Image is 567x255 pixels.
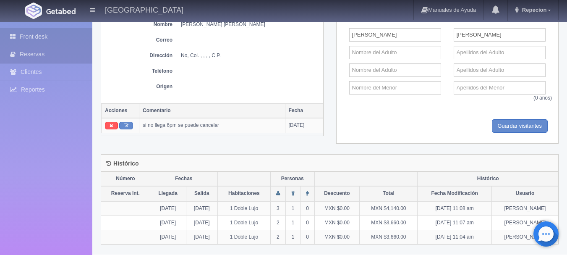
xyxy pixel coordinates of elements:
[181,52,319,59] dd: No, Col. , , , , C.P.
[150,172,217,186] th: Fechas
[271,201,286,216] td: 3
[46,8,76,14] img: Getabed
[186,186,217,201] th: Salida
[454,63,546,77] input: Apellidos del Adulto
[181,21,319,28] dd: [PERSON_NAME] [PERSON_NAME]
[360,201,418,216] td: MXN $4,140.00
[418,201,492,216] td: [DATE] 11:08 am
[418,216,492,230] td: [DATE] 11:07 am
[314,216,360,230] td: MXN $0.00
[186,216,217,230] td: [DATE]
[314,201,360,216] td: MXN $0.00
[186,230,217,244] td: [DATE]
[217,186,270,201] th: Habitaciones
[217,230,270,244] td: 1 Doble Lujo
[271,216,286,230] td: 2
[360,216,418,230] td: MXN $3,660.00
[150,230,186,244] td: [DATE]
[105,68,172,75] dt: Teléfono
[491,230,558,244] td: [PERSON_NAME]
[360,186,418,201] th: Total
[186,201,217,216] td: [DATE]
[349,28,441,42] input: Nombre del Adulto
[418,172,558,186] th: Histórico
[105,83,172,90] dt: Origen
[454,28,546,42] input: Apellidos del Adulto
[105,52,172,59] dt: Dirección
[217,201,270,216] td: 1 Doble Lujo
[139,118,285,133] td: si no llega 6pm se puede cancelar
[314,186,360,201] th: Descuento
[150,216,186,230] td: [DATE]
[492,119,548,133] input: Guardar visitantes
[217,216,270,230] td: 1 Doble Lujo
[349,81,441,95] input: Nombre del Menor
[300,201,314,216] td: 0
[271,172,315,186] th: Personas
[300,216,314,230] td: 0
[105,21,172,28] dt: Nombre
[454,81,546,95] input: Apellidos del Menor
[454,46,546,59] input: Apellidos del Adulto
[25,3,42,19] img: Getabed
[102,103,139,118] th: Acciones
[106,160,139,167] h4: Histórico
[150,201,186,216] td: [DATE]
[285,118,323,133] td: [DATE]
[105,37,172,44] dt: Correo
[520,7,547,13] span: Repecion
[491,216,558,230] td: [PERSON_NAME]
[139,103,285,118] th: Comentario
[150,186,186,201] th: Llegada
[300,230,314,244] td: 0
[101,186,150,201] th: Reserva Int.
[285,201,300,216] td: 1
[418,230,492,244] td: [DATE] 11:04 am
[285,230,300,244] td: 1
[349,63,441,77] input: Nombre del Adulto
[491,201,558,216] td: [PERSON_NAME]
[314,230,360,244] td: MXN $0.00
[418,186,492,201] th: Fecha Modificación
[491,186,558,201] th: Usuario
[285,216,300,230] td: 1
[101,172,150,186] th: Número
[105,4,183,15] h4: [GEOGRAPHIC_DATA]
[271,230,286,244] td: 2
[285,103,323,118] th: Fecha
[349,46,441,59] input: Nombre del Adulto
[360,230,418,244] td: MXN $3,660.00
